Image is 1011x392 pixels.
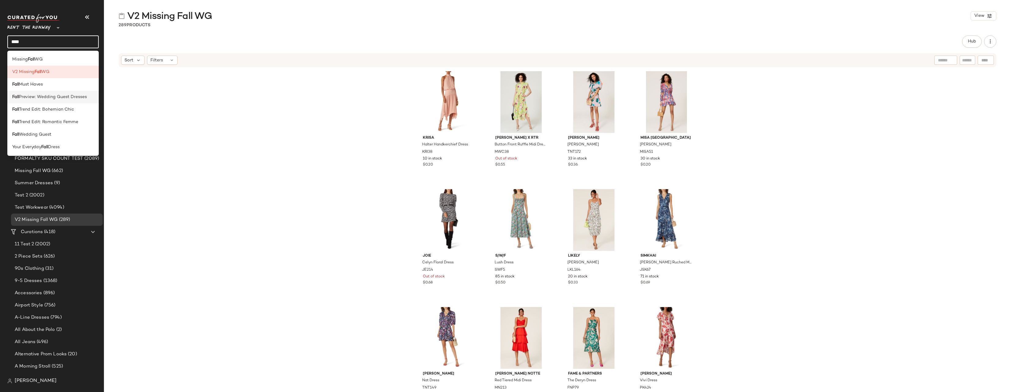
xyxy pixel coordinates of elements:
[119,22,150,28] div: Products
[423,274,445,280] span: Out of stock
[568,280,578,286] span: $0.33
[640,156,660,162] span: 30 in stock
[15,326,55,333] span: All About the Polo
[15,241,34,248] span: 11 Test 2
[423,135,474,141] span: krisa
[568,135,620,141] span: [PERSON_NAME]
[15,363,50,370] span: A Morning Stroll
[119,13,125,19] img: svg%3e
[640,378,657,383] span: Vivi Dress
[127,10,212,23] span: V2 Missing Fall WG
[15,277,42,284] span: 9-5 Dresses
[7,379,12,383] img: svg%3e
[567,378,596,383] span: The Deryn Dress
[19,131,51,138] span: Wedding Guest
[15,167,50,174] span: Missing Fall WG
[495,267,505,273] span: SWF5
[15,377,57,385] span: [PERSON_NAME]
[495,378,532,383] span: Red Tiered Midi Dress
[640,267,651,273] span: JSK67
[563,71,625,133] img: TNT172.jpg
[422,260,454,266] span: Celyn Floral Dress
[48,204,64,211] span: (4094)
[568,253,620,259] span: LIKELY
[150,57,163,64] span: Filters
[968,39,976,44] span: Hub
[422,385,436,391] span: TNT149
[35,339,48,346] span: (496)
[495,162,505,168] span: $0.55
[568,371,620,377] span: Fame & Partners
[423,253,474,259] span: Joie
[15,339,35,346] span: All Jeans
[7,21,51,32] span: Rent the Runway
[495,156,517,162] span: Out of stock
[58,216,70,223] span: (289)
[35,69,41,75] b: Fall
[15,204,48,211] span: Test Workwear
[636,307,697,369] img: PK424.jpg
[43,229,55,236] span: (418)
[41,144,48,150] b: Fall
[418,71,479,133] img: KRI38.jpg
[12,119,19,125] b: Fall
[12,131,19,138] b: Fall
[7,14,59,23] img: cfy_white_logo.C9jOOHJF.svg
[490,307,552,369] img: MN213.jpg
[495,280,506,286] span: $0.50
[640,162,651,168] span: $0.20
[119,23,127,27] span: 289
[495,253,547,259] span: S/W/F
[640,135,692,141] span: MISA [GEOGRAPHIC_DATA]
[42,277,57,284] span: (1368)
[19,106,74,113] span: Trend Edit: Bohemian Chic
[563,189,625,251] img: LKL164.jpg
[15,180,53,187] span: Summer Dresses
[636,71,697,133] img: MISA51.jpg
[423,371,474,377] span: [PERSON_NAME]
[28,56,35,63] b: Fall
[42,253,55,260] span: (626)
[636,189,697,251] img: JSK67.jpg
[42,290,55,297] span: (896)
[567,385,579,391] span: FNP79
[418,189,479,251] img: JE214.jpg
[50,167,63,174] span: (662)
[490,189,552,251] img: SWF5.jpg
[495,260,514,266] span: Lush Dress
[12,56,28,63] span: Missing
[15,314,49,321] span: A-Line Dresses
[640,260,692,266] span: [PERSON_NAME] Ruched Midi Dress
[971,11,996,20] button: View
[15,265,44,272] span: 90s Clothing
[640,385,651,391] span: PK424
[43,302,56,309] span: (756)
[640,142,671,148] span: [PERSON_NAME]
[19,94,87,100] span: Preview: Wedding Guest Dresses
[568,156,587,162] span: 33 in stock
[83,155,99,162] span: (2089)
[567,142,599,148] span: [PERSON_NAME]
[48,144,60,150] span: Dress
[640,371,692,377] span: [PERSON_NAME]
[422,149,433,155] span: KRI38
[423,280,433,286] span: $0.68
[422,142,468,148] span: Halter Handkerchief Dress
[567,260,599,266] span: [PERSON_NAME]
[423,156,442,162] span: 10 in stock
[495,142,546,148] span: Button Front Ruffle Midi Dress
[15,192,28,199] span: Test 2
[44,265,54,272] span: (31)
[35,56,43,63] span: WG
[28,192,44,199] span: (2002)
[15,253,42,260] span: 2 Piece Sets
[495,385,507,391] span: MN213
[15,351,67,358] span: Alternative Prom Looks
[15,290,42,297] span: Accessories
[12,81,19,88] b: Fall
[15,302,43,309] span: Airport Style
[124,57,133,64] span: Sort
[568,162,578,168] span: $0.36
[568,274,588,280] span: 20 in stock
[423,162,433,168] span: $0.20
